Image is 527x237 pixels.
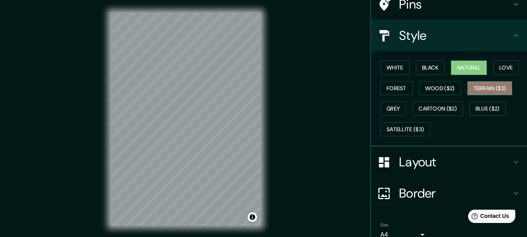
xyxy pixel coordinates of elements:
[493,61,519,75] button: Love
[110,12,261,226] canvas: Map
[380,61,410,75] button: White
[416,61,445,75] button: Black
[469,102,506,116] button: Blue ($2)
[380,122,430,137] button: Satellite ($3)
[399,185,511,201] h4: Border
[371,178,527,209] div: Border
[380,81,413,96] button: Forest
[371,146,527,178] div: Layout
[380,102,406,116] button: Grey
[467,81,513,96] button: Terrain ($2)
[419,81,461,96] button: Wood ($2)
[412,102,463,116] button: Cartoon ($2)
[399,154,511,170] h4: Layout
[380,222,389,228] label: Size
[371,20,527,51] div: Style
[458,207,518,228] iframe: Help widget launcher
[451,61,487,75] button: Natural
[399,28,511,43] h4: Style
[248,212,257,222] button: Toggle attribution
